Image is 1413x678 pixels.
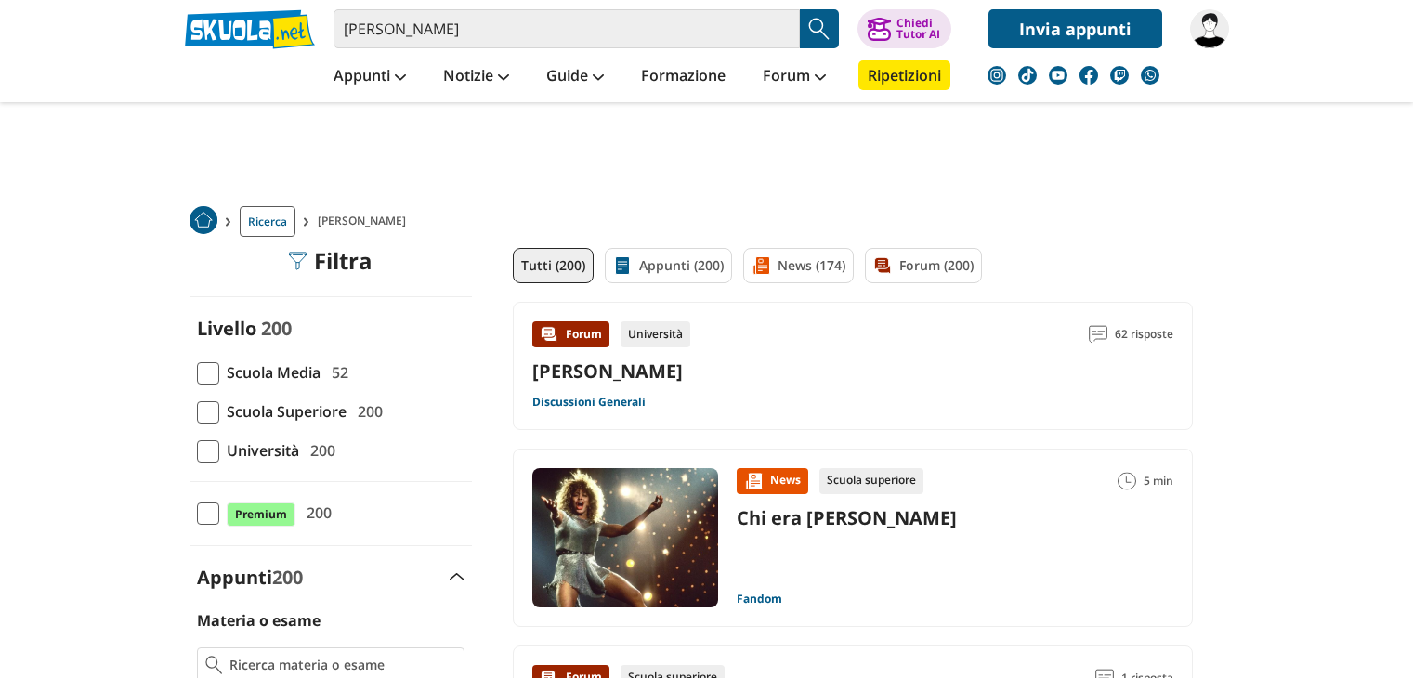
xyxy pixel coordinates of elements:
[988,66,1006,85] img: instagram
[532,468,718,607] img: Immagine news
[737,468,808,494] div: News
[542,60,608,94] a: Guide
[334,9,800,48] input: Cerca appunti, riassunti o versioni
[636,60,730,94] a: Formazione
[988,9,1162,48] a: Invia appunti
[229,656,455,674] input: Ricerca materia o esame
[450,573,464,580] img: Apri e chiudi sezione
[873,256,892,275] img: Forum filtro contenuto
[1089,325,1107,344] img: Commenti lettura
[857,9,951,48] button: ChiediTutor AI
[858,60,950,90] a: Ripetizioni
[1118,472,1136,490] img: Tempo lettura
[1049,66,1067,85] img: youtube
[324,360,348,385] span: 52
[272,565,303,590] span: 200
[621,321,690,347] div: Università
[219,399,347,424] span: Scuola Superiore
[227,502,295,527] span: Premium
[800,9,839,48] button: Search Button
[532,359,683,384] a: [PERSON_NAME]
[1115,321,1173,347] span: 62 risposte
[1190,9,1229,48] img: Bianca445566
[532,321,609,347] div: Forum
[197,610,321,631] label: Materia o esame
[613,256,632,275] img: Appunti filtro contenuto
[219,360,321,385] span: Scuola Media
[532,395,646,410] a: Discussioni Generali
[240,206,295,237] a: Ricerca
[865,248,982,283] a: Forum (200)
[288,248,373,274] div: Filtra
[1079,66,1098,85] img: facebook
[197,316,256,341] label: Livello
[743,248,854,283] a: News (174)
[205,656,223,674] img: Ricerca materia o esame
[350,399,383,424] span: 200
[190,206,217,234] img: Home
[318,206,413,237] span: [PERSON_NAME]
[758,60,831,94] a: Forum
[288,252,307,270] img: Filtra filtri mobile
[752,256,770,275] img: News filtro contenuto
[219,438,299,463] span: Università
[805,15,833,43] img: Cerca appunti, riassunti o versioni
[329,60,411,94] a: Appunti
[1141,66,1159,85] img: WhatsApp
[737,592,782,606] a: Fandom
[744,472,763,490] img: News contenuto
[737,505,957,530] a: Chi era [PERSON_NAME]
[1110,66,1129,85] img: twitch
[1144,468,1173,494] span: 5 min
[303,438,335,463] span: 200
[1018,66,1037,85] img: tiktok
[438,60,514,94] a: Notizie
[513,248,594,283] a: Tutti (200)
[299,501,332,525] span: 200
[605,248,732,283] a: Appunti (200)
[190,206,217,237] a: Home
[197,565,303,590] label: Appunti
[540,325,558,344] img: Forum contenuto
[819,468,923,494] div: Scuola superiore
[896,18,940,40] div: Chiedi Tutor AI
[261,316,292,341] span: 200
